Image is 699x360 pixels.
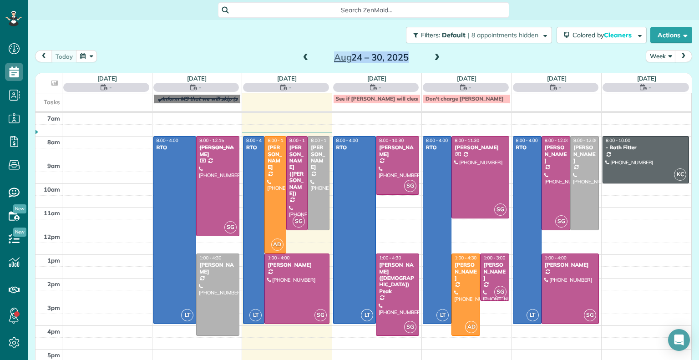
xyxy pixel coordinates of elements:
[572,31,635,39] span: Colored by
[544,262,596,268] div: [PERSON_NAME]
[181,309,193,321] span: LT
[44,186,60,193] span: 10am
[404,180,416,192] span: SG
[379,262,416,294] div: [PERSON_NAME] ([DEMOGRAPHIC_DATA]) Peak
[668,329,690,351] div: Open Intercom Messenger
[271,238,284,251] span: AD
[442,31,466,39] span: Default
[267,262,326,268] div: [PERSON_NAME]
[268,137,289,143] span: 8:00 - 1:00
[379,255,401,261] span: 1:00 - 4:30
[157,137,178,143] span: 8:00 - 4:00
[379,137,404,143] span: 8:00 - 10:30
[404,321,416,333] span: SG
[187,75,207,82] a: [DATE]
[47,162,60,169] span: 9am
[367,75,387,82] a: [DATE]
[605,144,686,151] div: - Bath Fitter
[555,215,567,228] span: SG
[469,83,471,92] span: -
[51,50,77,62] button: today
[468,31,538,39] span: | 8 appointments hidden
[547,75,567,82] a: [DATE]
[454,144,506,151] div: [PERSON_NAME]
[401,27,552,43] a: Filters: Default | 8 appointments hidden
[457,75,476,82] a: [DATE]
[44,233,60,240] span: 12pm
[267,144,283,171] div: [PERSON_NAME]
[199,262,237,275] div: [PERSON_NAME]
[406,27,552,43] button: Filters: Default | 8 appointments hidden
[425,95,503,102] span: Don't charge [PERSON_NAME]
[426,137,448,143] span: 8:00 - 4:00
[483,255,505,261] span: 1:00 - 3:00
[109,83,112,92] span: -
[156,144,194,151] div: RTO
[604,31,633,39] span: Cleaners
[47,257,60,264] span: 1pm
[674,168,686,181] span: KC
[334,51,352,63] span: Aug
[465,321,477,333] span: AD
[675,50,692,62] button: next
[13,228,26,237] span: New
[436,309,449,321] span: LT
[527,309,539,321] span: LT
[314,52,428,62] h2: 24 – 30, 2025
[199,137,224,143] span: 8:00 - 12:15
[421,31,440,39] span: Filters:
[44,209,60,217] span: 11am
[573,137,598,143] span: 8:00 - 12:00
[584,309,596,321] span: SG
[289,83,292,92] span: -
[246,137,268,143] span: 8:00 - 4:00
[277,75,297,82] a: [DATE]
[606,137,630,143] span: 8:00 - 10:00
[637,75,657,82] a: [DATE]
[246,144,262,151] div: RTO
[483,262,506,281] div: [PERSON_NAME]
[224,221,237,233] span: SG
[47,280,60,288] span: 2pm
[162,95,258,102] span: Inform MS that we will skip (see note)
[425,144,449,151] div: RTO
[454,262,477,281] div: [PERSON_NAME]
[289,144,305,197] div: [PERSON_NAME] ([PERSON_NAME])
[361,309,373,321] span: LT
[545,137,569,143] span: 8:00 - 12:00
[47,328,60,335] span: 4pm
[336,144,374,151] div: RTO
[310,144,326,171] div: [PERSON_NAME]
[494,203,507,216] span: SG
[314,309,327,321] span: SG
[268,255,289,261] span: 1:00 - 4:00
[648,83,651,92] span: -
[544,144,567,164] div: [PERSON_NAME]
[13,204,26,213] span: New
[650,27,692,43] button: Actions
[646,50,676,62] button: Week
[516,144,539,151] div: RTO
[249,309,262,321] span: LT
[336,137,358,143] span: 8:00 - 4:00
[47,304,60,311] span: 3pm
[47,138,60,146] span: 8am
[35,50,52,62] button: prev
[199,255,221,261] span: 1:00 - 4:30
[336,95,468,102] span: See if [PERSON_NAME] will clean [PERSON_NAME]?
[559,83,562,92] span: -
[545,255,567,261] span: 1:00 - 4:00
[557,27,647,43] button: Colored byCleaners
[494,286,507,298] span: SG
[379,144,416,157] div: [PERSON_NAME]
[455,255,476,261] span: 1:00 - 4:30
[293,215,305,228] span: SG
[289,137,314,143] span: 8:00 - 12:00
[97,75,117,82] a: [DATE]
[516,137,538,143] span: 8:00 - 4:00
[199,83,202,92] span: -
[199,144,237,157] div: [PERSON_NAME]
[47,115,60,122] span: 7am
[573,144,596,164] div: [PERSON_NAME]
[455,137,479,143] span: 8:00 - 11:30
